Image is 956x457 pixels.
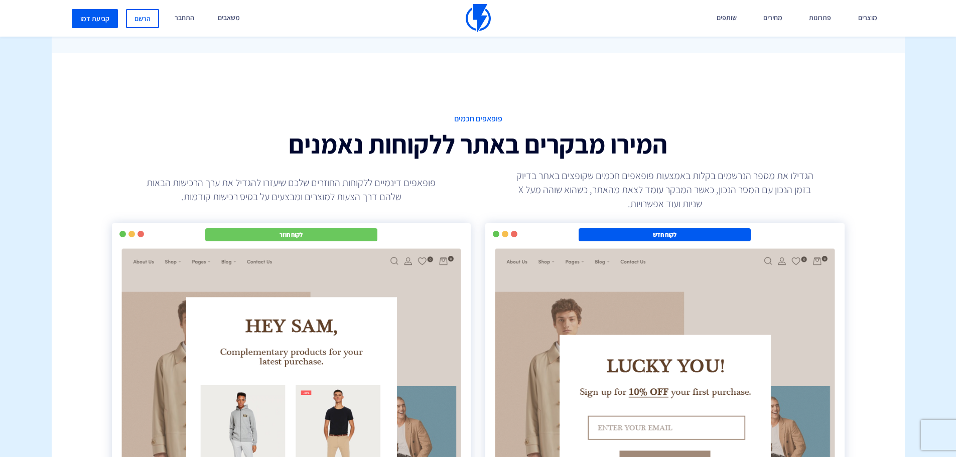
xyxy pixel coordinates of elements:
[236,130,720,159] h2: המירו מבקרים באתר ללקוחות נאמנים
[205,228,377,241] div: לקוח חוזר
[514,169,815,211] p: הגדילו את מספר הנרשמים בקלות באמצעות פופאפים חכמים שקופצים באתר בדיוק בזמן הנכון עם המסר הנכון, כ...
[236,113,720,125] span: פופאפים חכמים
[579,228,751,241] div: לקוח חדש
[141,176,442,204] p: פופאפים דינמיים ללקוחות החוזרים שלכם שיעזרו להגדיל את ערך הרכישות הבאות שלהם דרך הצעות למוצרים ומ...
[126,9,159,28] a: הרשם
[72,9,118,28] a: קביעת דמו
